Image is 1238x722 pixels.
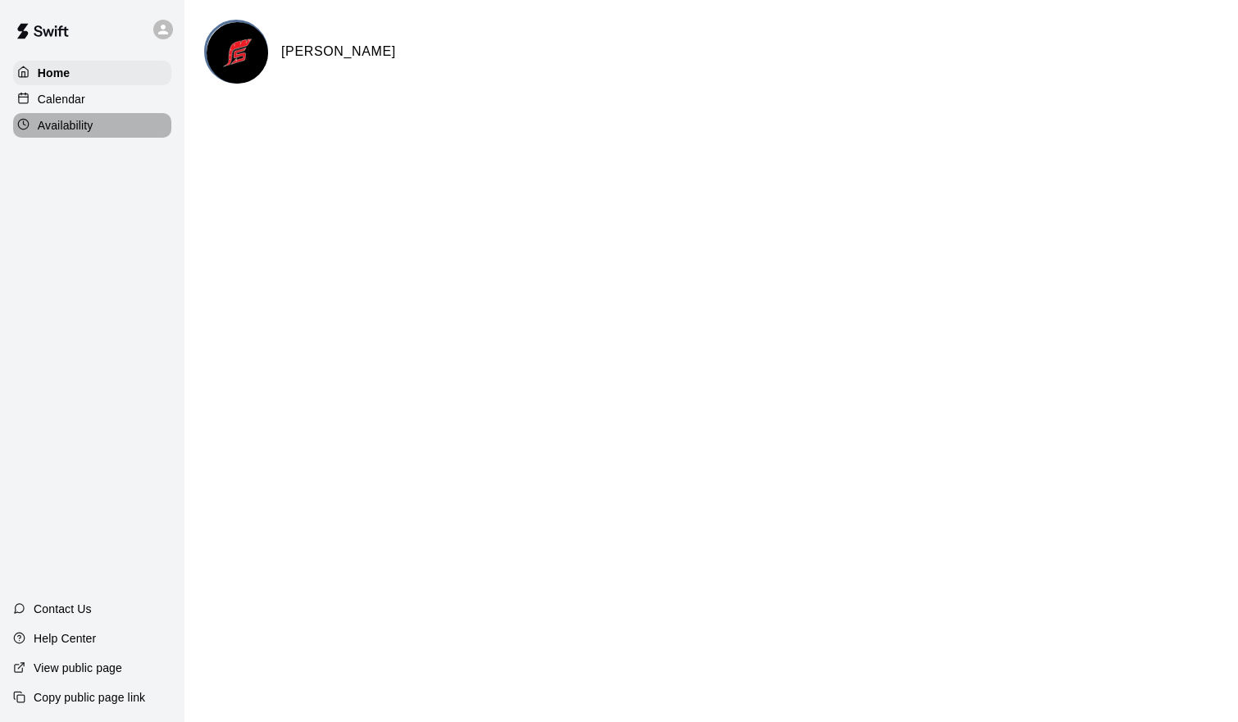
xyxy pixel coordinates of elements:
a: Availability [13,113,171,138]
a: Calendar [13,87,171,111]
p: Help Center [34,630,96,647]
h6: [PERSON_NAME] [281,41,396,62]
img: Tyler Spartans logo [207,22,268,84]
p: Calendar [38,91,85,107]
p: View public page [34,660,122,676]
p: Contact Us [34,601,92,617]
a: Home [13,61,171,85]
p: Copy public page link [34,689,145,706]
p: Availability [38,117,93,134]
p: Home [38,65,71,81]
